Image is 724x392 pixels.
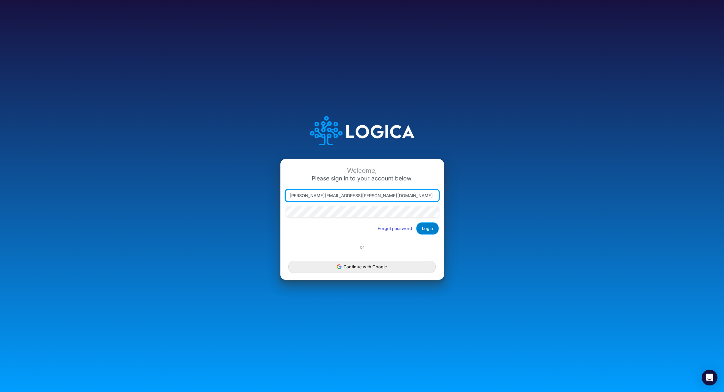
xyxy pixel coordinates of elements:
div: Welcome, [286,167,439,175]
input: Email [286,190,439,201]
button: Login [416,222,439,235]
button: Forgot password [373,223,416,234]
button: Continue with Google [288,261,435,273]
span: Please sign in to your account below. [312,175,413,182]
div: Open Intercom Messenger [702,370,717,385]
